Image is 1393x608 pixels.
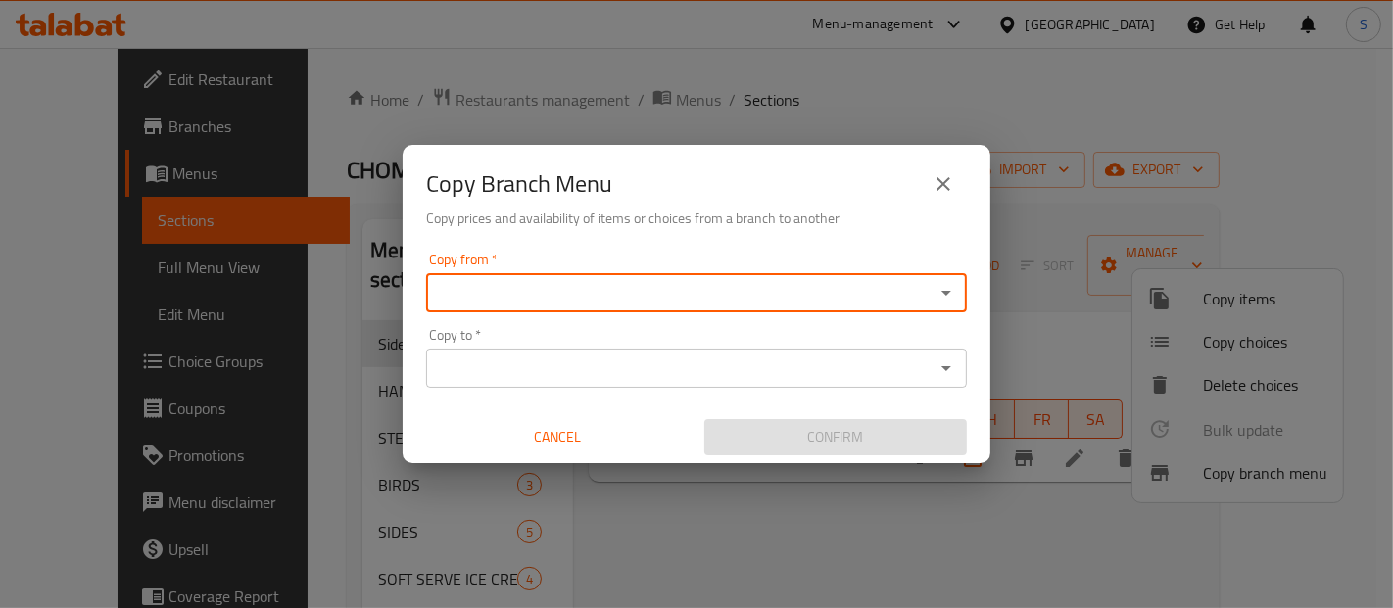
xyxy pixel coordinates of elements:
button: close [920,161,967,208]
h2: Copy Branch Menu [426,168,612,200]
button: Open [933,354,960,382]
button: Open [933,279,960,306]
h6: Copy prices and availability of items or choices from a branch to another [426,208,967,229]
button: Cancel [426,419,689,455]
span: Cancel [434,425,681,449]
